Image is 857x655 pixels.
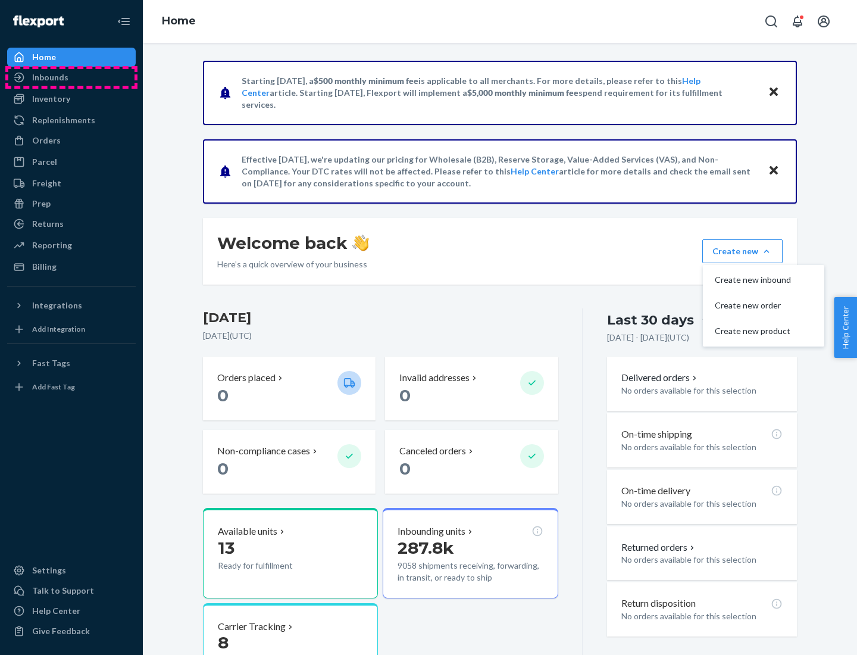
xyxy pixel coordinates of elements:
[715,276,791,284] span: Create new inbound
[621,498,783,510] p: No orders available for this selection
[242,75,756,111] p: Starting [DATE], a is applicable to all merchants. For more details, please refer to this article...
[759,10,783,33] button: Open Search Box
[218,620,286,634] p: Carrier Tracking
[7,111,136,130] a: Replenishments
[786,10,809,33] button: Open notifications
[399,385,411,406] span: 0
[217,458,229,479] span: 0
[621,597,696,610] p: Return disposition
[467,88,578,98] span: $5,000 monthly minimum fee
[32,198,51,210] div: Prep
[32,357,70,369] div: Fast Tags
[32,218,64,230] div: Returns
[217,371,276,385] p: Orders placed
[13,15,64,27] img: Flexport logo
[32,177,61,189] div: Freight
[162,14,196,27] a: Home
[32,51,56,63] div: Home
[766,84,781,101] button: Close
[203,430,376,494] button: Non-compliance cases 0
[399,458,411,479] span: 0
[7,622,136,641] button: Give Feedback
[7,581,136,600] a: Talk to Support
[607,332,689,344] p: [DATE] - [DATE] ( UTC )
[812,10,836,33] button: Open account menu
[621,385,783,397] p: No orders available for this selection
[7,48,136,67] a: Home
[621,541,697,554] button: Returned orders
[218,538,234,558] span: 13
[702,239,783,263] button: Create newCreate new inboundCreate new orderCreate new product
[621,554,783,566] p: No orders available for this selection
[398,560,543,584] p: 9058 shipments receiving, forwarding, in transit, or ready to ship
[705,293,822,319] button: Create new order
[607,311,694,329] div: Last 30 days
[715,327,791,335] span: Create new product
[7,378,136,397] a: Add Fast Tag
[621,441,783,453] p: No orders available for this selection
[32,156,57,168] div: Parcel
[398,525,465,538] p: Inbounding units
[383,508,558,598] button: Inbounding units287.8k9058 shipments receiving, forwarding, in transit, or ready to ship
[7,296,136,315] button: Integrations
[203,508,378,598] button: Available units13Ready for fulfillment
[203,357,376,420] button: Orders placed 0
[32,239,72,251] div: Reporting
[217,232,369,254] h1: Welcome back
[399,444,466,458] p: Canceled orders
[218,632,229,653] span: 8
[32,135,61,146] div: Orders
[152,4,205,39] ol: breadcrumbs
[398,538,454,558] span: 287.8k
[32,324,85,334] div: Add Integration
[32,114,95,126] div: Replenishments
[217,258,369,270] p: Here’s a quick overview of your business
[218,560,328,572] p: Ready for fulfillment
[385,430,558,494] button: Canceled orders 0
[7,601,136,620] a: Help Center
[112,10,136,33] button: Close Navigation
[766,163,781,180] button: Close
[7,214,136,233] a: Returns
[217,385,229,406] span: 0
[705,319,822,344] button: Create new product
[32,564,66,576] div: Settings
[7,131,136,150] a: Orders
[352,235,369,251] img: hand-wave emoji
[834,297,857,358] button: Help Center
[7,89,136,108] a: Inventory
[32,585,94,597] div: Talk to Support
[242,154,756,189] p: Effective [DATE], we're updating our pricing for Wholesale (B2B), Reserve Storage, Value-Added Se...
[32,625,90,637] div: Give Feedback
[7,354,136,373] button: Fast Tags
[715,301,791,310] span: Create new order
[7,257,136,276] a: Billing
[621,371,699,385] button: Delivered orders
[7,152,136,171] a: Parcel
[7,561,136,580] a: Settings
[32,382,75,392] div: Add Fast Tag
[203,308,558,327] h3: [DATE]
[203,330,558,342] p: [DATE] ( UTC )
[32,605,80,617] div: Help Center
[32,261,57,273] div: Billing
[385,357,558,420] button: Invalid addresses 0
[32,71,68,83] div: Inbounds
[7,174,136,193] a: Freight
[7,194,136,213] a: Prep
[7,236,136,255] a: Reporting
[7,320,136,339] a: Add Integration
[32,300,82,311] div: Integrations
[218,525,277,538] p: Available units
[399,371,470,385] p: Invalid addresses
[32,93,70,105] div: Inventory
[7,68,136,87] a: Inbounds
[705,267,822,293] button: Create new inbound
[621,484,690,498] p: On-time delivery
[621,610,783,622] p: No orders available for this selection
[314,76,418,86] span: $500 monthly minimum fee
[621,428,692,441] p: On-time shipping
